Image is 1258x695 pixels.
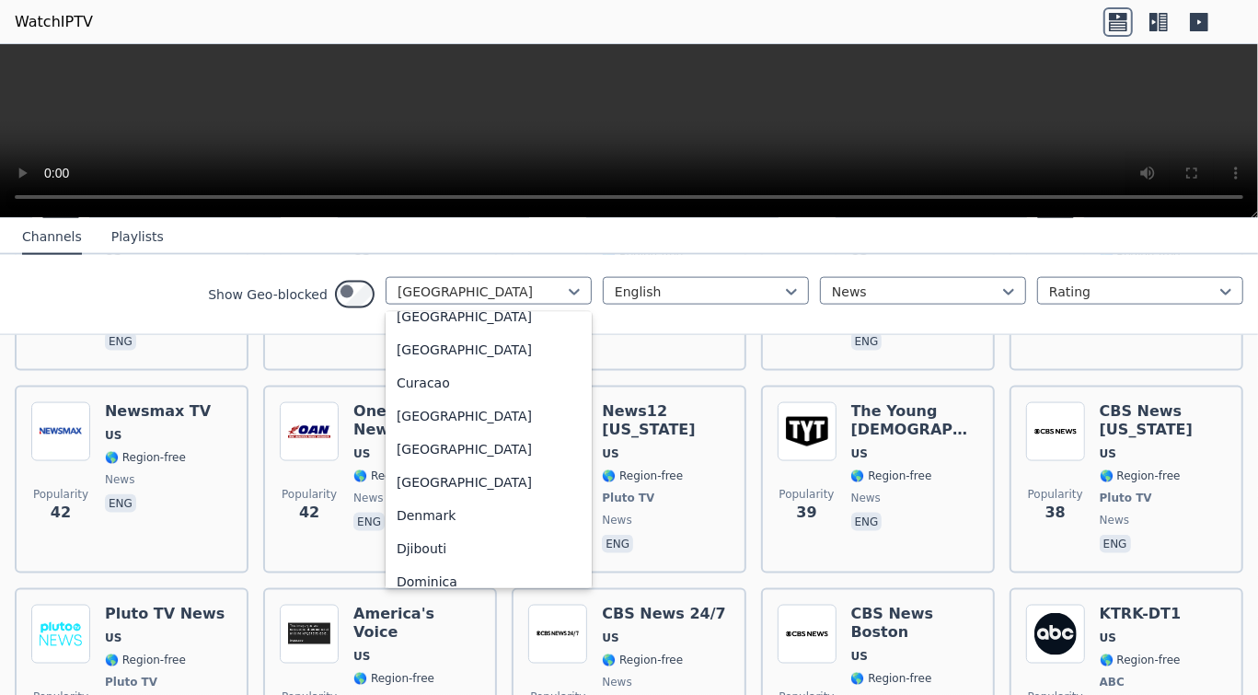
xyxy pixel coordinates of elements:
span: news [353,491,383,505]
p: eng [353,513,385,531]
span: news [1100,513,1129,527]
img: America's Voice [280,605,339,664]
span: 🌎 Region-free [1100,469,1181,483]
h6: Newsmax TV [105,402,211,421]
span: US [105,631,121,645]
span: US [851,649,868,664]
button: Playlists [111,220,164,255]
p: eng [105,332,136,351]
span: Popularity [779,487,835,502]
span: Popularity [33,487,88,502]
span: news [851,491,881,505]
h6: One America News Network [353,402,480,439]
span: 42 [299,502,319,524]
span: ABC [1100,675,1125,689]
img: KTRK-DT1 [1026,605,1085,664]
span: Pluto TV [1100,491,1152,505]
div: [GEOGRAPHIC_DATA] [386,466,592,499]
label: Show Geo-blocked [208,285,328,304]
img: The Young Turks [778,402,837,461]
span: 🌎 Region-free [1100,653,1181,667]
span: US [602,446,618,461]
span: US [353,446,370,461]
span: US [105,428,121,443]
button: Channels [22,220,82,255]
h6: CBS News [US_STATE] [1100,402,1227,439]
span: 🌎 Region-free [851,671,932,686]
span: 42 [51,502,71,524]
span: news [602,513,631,527]
img: Newsmax TV [31,402,90,461]
h6: News12 [US_STATE] [602,402,729,439]
span: US [1100,446,1116,461]
div: [GEOGRAPHIC_DATA] [386,300,592,333]
h6: KTRK-DT1 [1100,605,1182,623]
h6: Pluto TV News [105,605,225,623]
span: 38 [1045,502,1066,524]
span: 🌎 Region-free [602,653,683,667]
div: Curacao [386,366,592,400]
span: news [602,675,631,689]
div: [GEOGRAPHIC_DATA] [386,433,592,466]
p: eng [1100,535,1131,553]
div: [GEOGRAPHIC_DATA] [386,333,592,366]
div: Denmark [386,499,592,532]
span: 🌎 Region-free [353,671,434,686]
a: WatchIPTV [15,11,93,33]
img: CBS News 24/7 [528,605,587,664]
span: US [1100,631,1116,645]
span: US [353,649,370,664]
span: US [602,631,618,645]
h6: CBS News Boston [851,605,978,642]
p: eng [851,332,883,351]
h6: The Young [DEMOGRAPHIC_DATA] [851,402,978,439]
img: CBS News New York [1026,402,1085,461]
h6: America's Voice [353,605,480,642]
span: Pluto TV [105,675,157,689]
img: One America News Network [280,402,339,461]
span: 🌎 Region-free [353,469,434,483]
p: eng [602,535,633,553]
span: US [851,446,868,461]
span: Popularity [1028,487,1083,502]
span: 🌎 Region-free [105,450,186,465]
h6: CBS News 24/7 [602,605,725,623]
span: 🌎 Region-free [105,653,186,667]
div: Dominica [386,565,592,598]
span: news [105,472,134,487]
span: Pluto TV [602,491,654,505]
img: Pluto TV News [31,605,90,664]
div: Djibouti [386,532,592,565]
p: eng [851,513,883,531]
span: 🌎 Region-free [851,469,932,483]
span: Popularity [282,487,337,502]
img: CBS News Boston [778,605,837,664]
span: 39 [796,502,816,524]
span: 🌎 Region-free [602,469,683,483]
div: [GEOGRAPHIC_DATA] [386,400,592,433]
p: eng [105,494,136,513]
